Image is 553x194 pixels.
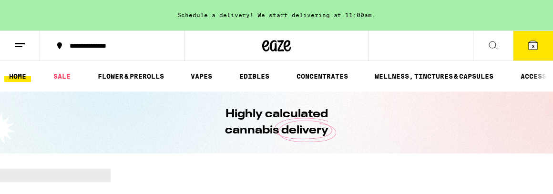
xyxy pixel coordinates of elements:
a: HOME [4,71,31,82]
a: EDIBLES [235,71,274,82]
span: 3 [532,43,534,49]
a: CONCENTRATES [292,71,353,82]
a: VAPES [186,71,217,82]
a: WELLNESS, TINCTURES & CAPSULES [370,71,498,82]
button: 3 [513,31,553,61]
h1: Highly calculated cannabis delivery [198,106,355,139]
a: FLOWER & PREROLLS [93,71,169,82]
a: SALE [49,71,75,82]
